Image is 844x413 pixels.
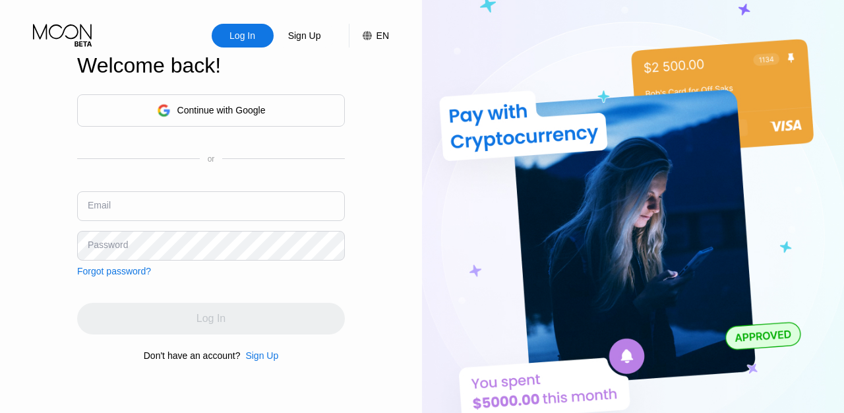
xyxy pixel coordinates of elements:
div: Sign Up [245,350,278,361]
div: or [208,154,215,164]
div: Sign Up [274,24,336,48]
div: Sign Up [287,29,322,42]
div: Continue with Google [177,105,266,115]
div: Email [88,200,111,210]
div: Log In [228,29,256,42]
div: Forgot password? [77,266,151,276]
div: Welcome back! [77,53,345,78]
div: Log In [212,24,274,48]
div: Don't have an account? [144,350,241,361]
div: EN [377,30,389,41]
div: EN [349,24,389,48]
div: Password [88,239,128,250]
div: Sign Up [240,350,278,361]
div: Continue with Google [77,94,345,127]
